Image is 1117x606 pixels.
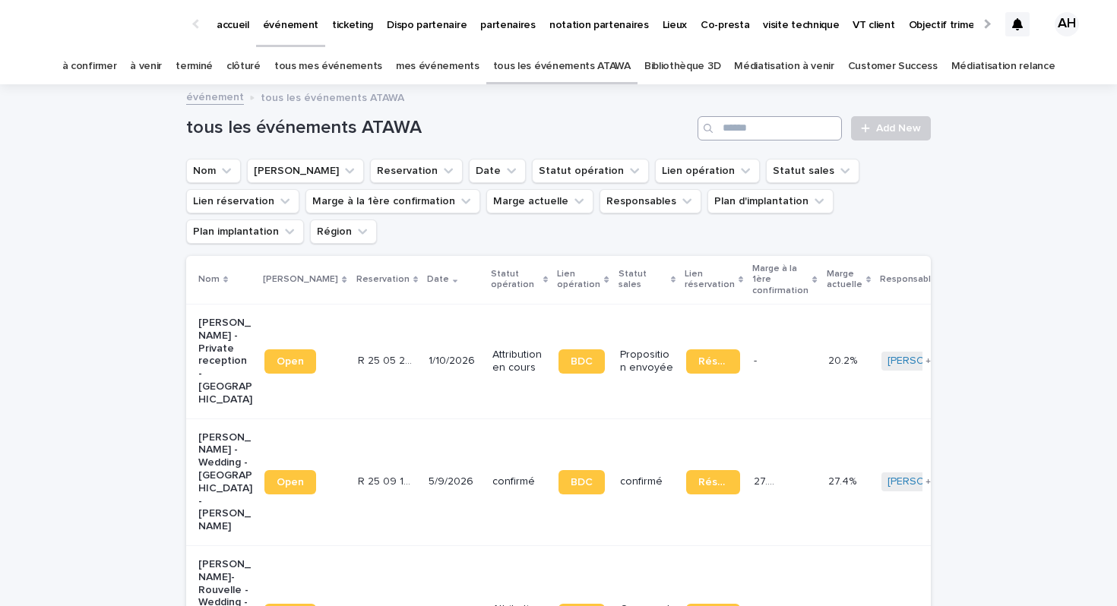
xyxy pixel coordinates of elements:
[600,189,701,213] button: Responsables
[247,159,364,183] button: Lien Stacker
[754,472,784,488] p: 27.4 %
[396,49,479,84] a: mes événements
[429,355,480,368] p: 1/10/2026
[698,116,842,140] input: Search
[30,9,178,39] img: Ls34BcGeRexTGTNfXpUC
[558,349,605,374] a: BDC
[492,475,546,488] p: confirmé
[571,477,593,488] span: BDC
[828,472,859,488] p: 27.4%
[754,352,760,368] p: -
[263,271,338,288] p: [PERSON_NAME]
[186,159,241,183] button: Nom
[198,271,220,288] p: Nom
[493,49,631,84] a: tous les événements ATAWA
[876,123,921,134] span: Add New
[828,352,860,368] p: 20.2%
[888,355,970,368] a: [PERSON_NAME]
[848,49,938,84] a: Customer Success
[698,477,728,488] span: Réservation
[734,49,834,84] a: Médiatisation à venir
[62,49,117,84] a: à confirmer
[186,117,691,139] h1: tous les événements ATAWA
[226,49,261,84] a: clôturé
[951,49,1055,84] a: Médiatisation relance
[752,260,808,299] p: Marge à la 1ère confirmation
[264,349,316,374] a: Open
[926,357,934,366] span: + 1
[305,189,480,213] button: Marge à la 1ère confirmation
[686,470,740,494] a: Réservation
[358,352,415,368] p: R 25 05 263
[491,266,540,294] p: Statut opération
[880,271,941,288] p: Responsables
[358,472,415,488] p: R 25 09 147
[644,49,720,84] a: Bibliothèque 3D
[620,475,674,488] p: confirmé
[685,266,735,294] p: Lien réservation
[571,356,593,367] span: BDC
[264,470,316,494] a: Open
[198,317,252,406] p: [PERSON_NAME] - Private reception - [GEOGRAPHIC_DATA]
[277,356,304,367] span: Open
[558,470,605,494] a: BDC
[686,349,740,374] a: Réservation
[274,49,382,84] a: tous mes événements
[186,87,244,105] a: événement
[557,266,600,294] p: Lien opération
[130,49,162,84] a: à venir
[370,159,463,183] button: Reservation
[186,189,299,213] button: Lien réservation
[888,475,970,488] a: [PERSON_NAME]
[655,159,760,183] button: Lien opération
[277,477,304,488] span: Open
[198,431,252,533] p: [PERSON_NAME] - Wedding - [GEOGRAPHIC_DATA]-[PERSON_NAME]
[698,356,728,367] span: Réservation
[620,349,674,374] p: Proposition envoyée
[429,475,480,488] p: 5/9/2026
[707,189,834,213] button: Plan d'implantation
[427,271,449,288] p: Date
[310,219,377,244] button: Région
[176,49,213,84] a: terminé
[186,219,304,244] button: Plan implantation
[827,266,862,294] p: Marge actuelle
[261,88,404,105] p: tous les événements ATAWA
[766,159,859,183] button: Statut sales
[532,159,649,183] button: Statut opération
[1055,12,1079,36] div: AH
[619,266,667,294] p: Statut sales
[851,116,931,140] a: Add New
[469,159,526,183] button: Date
[492,349,546,374] p: Attribution en cours
[486,189,593,213] button: Marge actuelle
[926,478,934,487] span: + 1
[356,271,410,288] p: Reservation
